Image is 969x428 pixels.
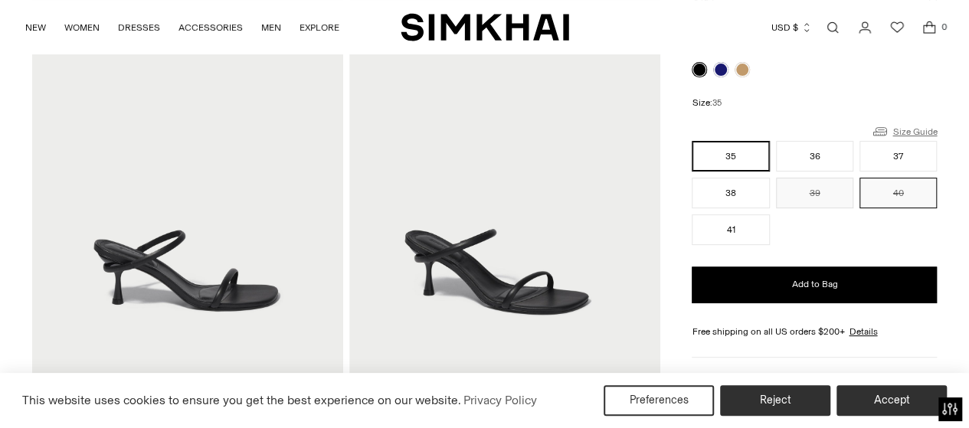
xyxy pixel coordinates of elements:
span: This website uses cookies to ensure you get the best experience on our website. [22,393,461,407]
a: MEN [261,11,281,44]
button: 35 [692,141,769,172]
a: DRESSES [118,11,160,44]
button: USD $ [771,11,812,44]
a: SIMKHAI [401,12,569,42]
label: Size: [692,96,721,110]
a: Details [849,325,877,338]
button: Add to Bag [692,266,937,303]
a: WOMEN [64,11,100,44]
a: Wishlist [882,12,912,43]
button: 40 [859,178,937,208]
button: 38 [692,178,769,208]
span: 0 [937,20,951,34]
a: Go to the account page [850,12,880,43]
iframe: Sign Up via Text for Offers [12,370,154,416]
button: 41 [692,214,769,245]
button: Accept [836,385,947,416]
a: Open search modal [817,12,848,43]
a: EXPLORE [300,11,339,44]
span: 35 [712,98,721,108]
button: 37 [859,141,937,172]
button: 36 [776,141,853,172]
button: Reject [720,385,830,416]
a: Size Guide [871,122,937,141]
a: Open cart modal [914,12,944,43]
button: 39 [776,178,853,208]
a: NEW [25,11,46,44]
div: Free shipping on all US orders $200+ [692,325,937,338]
a: Privacy Policy (opens in a new tab) [461,389,539,412]
a: ACCESSORIES [178,11,243,44]
button: Preferences [604,385,714,416]
span: Add to Bag [791,278,837,291]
